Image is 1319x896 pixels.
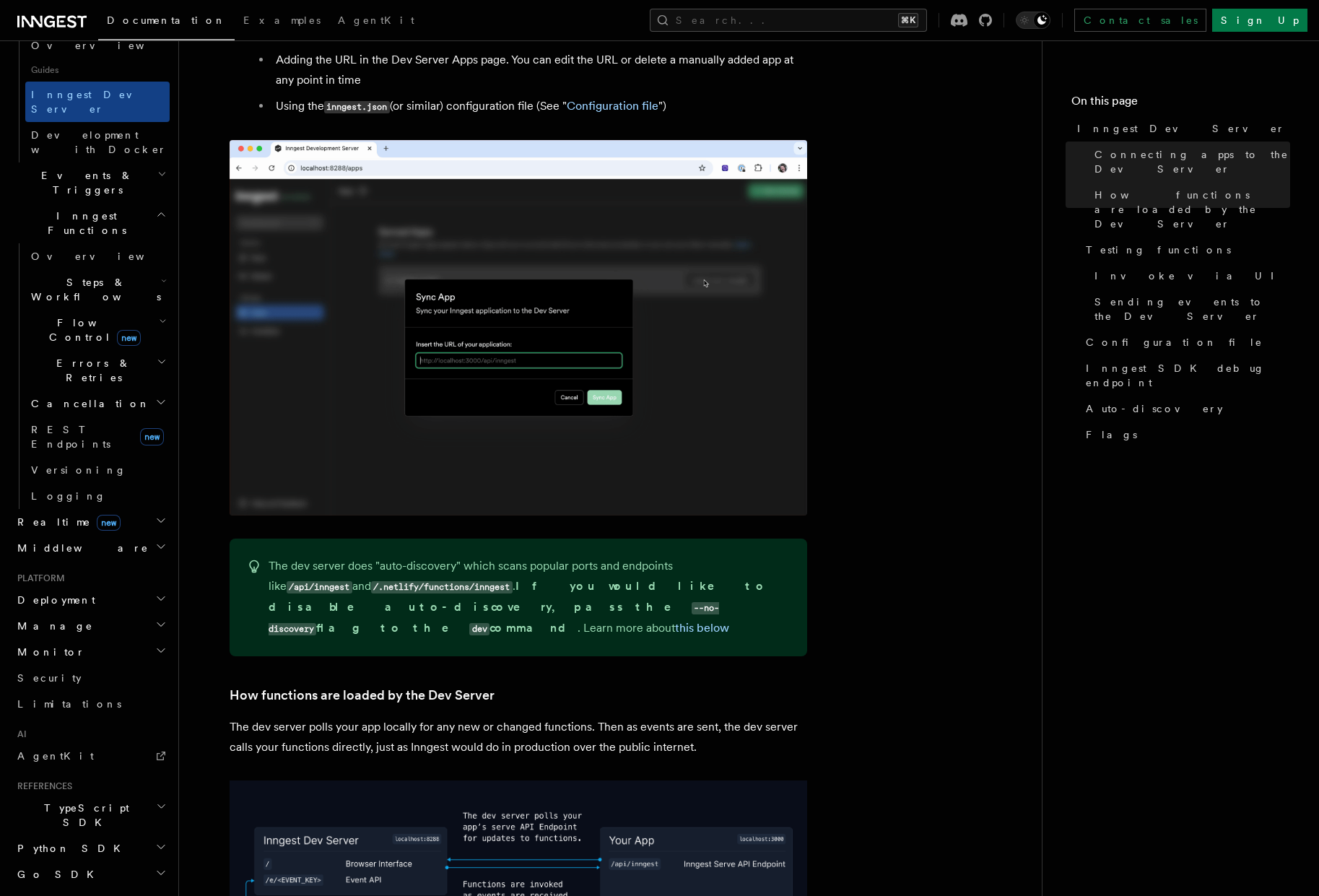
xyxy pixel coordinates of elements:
a: Documentation [98,4,235,40]
span: REST Endpoints [31,424,110,450]
button: Search...⌘K [650,9,927,32]
code: /api/inngest [287,581,352,593]
button: Manage [12,613,170,639]
span: Sending events to the Dev Server [1094,295,1290,323]
span: Errors & Retries [25,356,157,385]
a: Contact sales [1074,9,1206,32]
a: How functions are loaded by the Dev Server [1089,182,1290,237]
a: Connecting apps to the Dev Server [1089,142,1290,182]
a: Sending events to the Dev Server [1089,289,1290,329]
a: REST Endpointsnew [25,417,170,457]
button: Events & Triggers [12,162,170,203]
button: Cancellation [25,391,170,417]
a: AgentKit [12,743,170,769]
button: Inngest Functions [12,203,170,243]
button: Errors & Retries [25,350,170,391]
span: Monitor [12,645,85,659]
span: Inngest Functions [12,209,156,238]
span: new [117,330,141,346]
button: Python SDK [12,835,170,861]
button: Flow Controlnew [25,310,170,350]
button: Deployment [12,587,170,613]
img: Dev Server demo manually syncing an app [230,140,807,516]
span: References [12,780,72,792]
span: AgentKit [17,750,94,762]
a: Inngest Dev Server [1071,116,1290,142]
span: Overview [31,251,180,262]
a: Overview [25,32,170,58]
button: Go SDK [12,861,170,887]
span: How functions are loaded by the Dev Server [1094,188,1290,231]
span: Overview [31,40,180,51]
div: Inngest Functions [12,243,170,509]
a: Invoke via UI [1089,263,1290,289]
code: /.netlify/functions/inngest [371,581,513,593]
a: Configuration file [567,99,658,113]
span: Inngest SDK debug endpoint [1086,361,1290,390]
span: Flow Control [25,316,159,344]
span: Inngest Dev Server [31,89,154,115]
code: --no-discovery [269,602,720,635]
span: Python SDK [12,841,129,856]
h4: On this page [1071,92,1290,116]
a: Logging [25,483,170,509]
span: TypeScript SDK [12,801,156,830]
span: Limitations [17,698,121,710]
span: Realtime [12,515,121,529]
a: Versioning [25,457,170,483]
code: dev [469,623,489,635]
span: Steps & Workflows [25,275,161,304]
a: Development with Docker [25,122,170,162]
a: Security [12,665,170,691]
div: Local Development [12,32,170,162]
kbd: ⌘K [898,13,918,27]
span: Deployment [12,593,95,607]
button: Monitor [12,639,170,665]
span: Flags [1086,427,1137,442]
button: Toggle dark mode [1016,12,1050,29]
span: Security [17,672,82,684]
a: Configuration file [1080,329,1290,355]
span: Invoke via UI [1094,269,1287,283]
a: Sign Up [1212,9,1307,32]
span: Guides [25,58,170,82]
span: Middleware [12,541,149,555]
span: Connecting apps to the Dev Server [1094,147,1290,176]
a: Flags [1080,422,1290,448]
button: Middleware [12,535,170,561]
button: TypeScript SDK [12,795,170,835]
span: new [140,428,164,445]
a: Examples [235,4,329,39]
a: AgentKit [329,4,423,39]
a: Overview [25,243,170,269]
span: Testing functions [1086,243,1231,257]
button: Steps & Workflows [25,269,170,310]
li: Using the (or similar) configuration file (See " ") [271,96,807,117]
a: How functions are loaded by the Dev Server [230,685,495,705]
a: this below [675,621,729,635]
li: Adding the URL in the Dev Server Apps page. You can edit the URL or delete a manually added app a... [271,50,807,90]
strong: If you would like to disable auto-discovery, pass the flag to the command [269,579,767,635]
span: Auto-discovery [1086,401,1223,416]
span: Platform [12,573,65,584]
span: Configuration file [1086,335,1263,349]
span: Inngest Dev Server [1077,121,1285,136]
a: Inngest SDK debug endpoint [1080,355,1290,396]
button: Realtimenew [12,509,170,535]
a: Limitations [12,691,170,717]
span: Events & Triggers [12,168,157,197]
span: Versioning [31,464,126,476]
span: new [97,515,121,531]
p: The dev server polls your app locally for any new or changed functions. Then as events are sent, ... [230,717,807,757]
span: Go SDK [12,867,103,882]
a: Auto-discovery [1080,396,1290,422]
span: Logging [31,490,106,502]
code: inngest.json [324,101,390,113]
span: AI [12,728,27,740]
span: Development with Docker [31,129,167,155]
span: AgentKit [338,14,414,26]
span: Manage [12,619,93,633]
a: Testing functions [1080,237,1290,263]
span: Documentation [107,14,226,26]
span: Cancellation [25,396,150,411]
